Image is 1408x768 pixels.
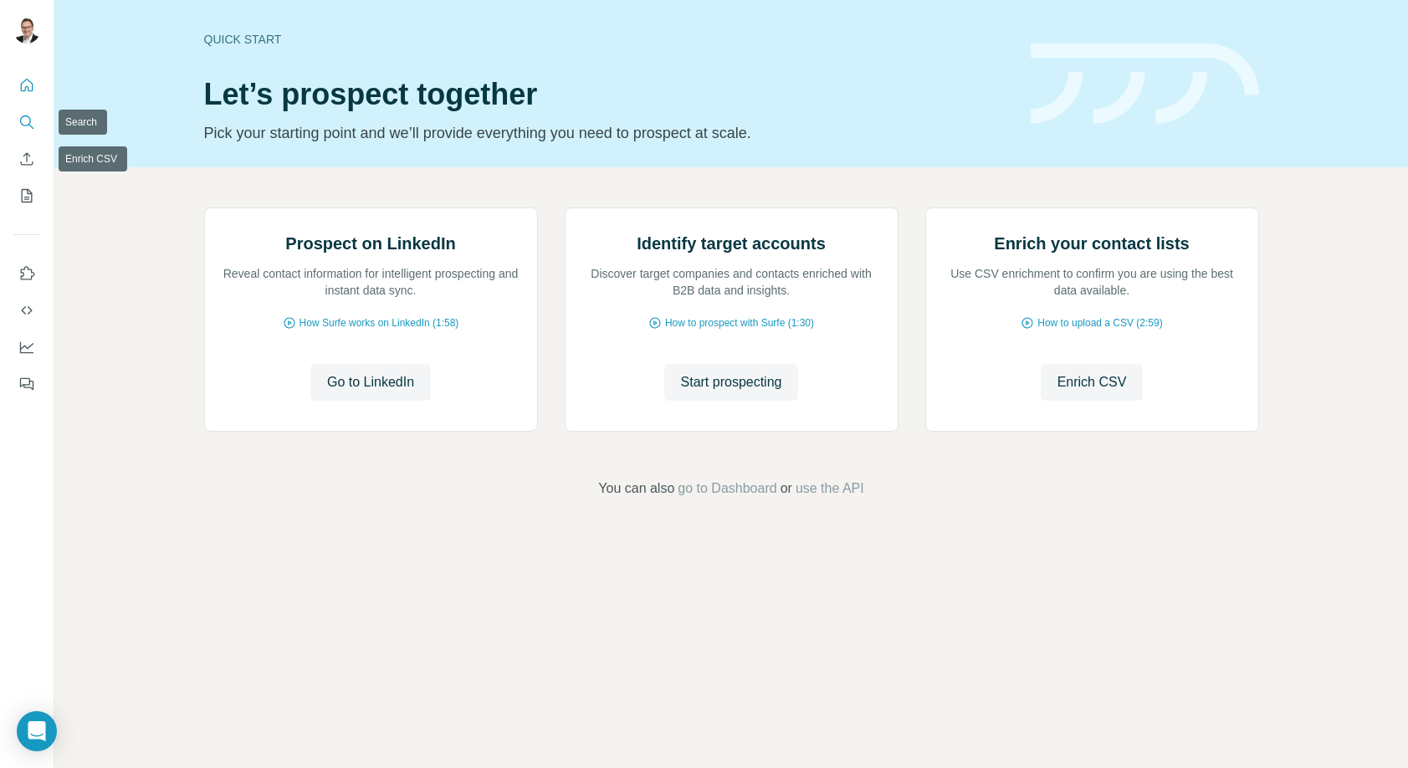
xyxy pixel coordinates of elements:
span: You can also [598,479,674,499]
button: Dashboard [13,332,40,362]
span: How to prospect with Surfe (1:30) [665,315,814,330]
h1: Let’s prospect together [204,78,1011,111]
button: Use Surfe API [13,295,40,325]
span: How to upload a CSV (2:59) [1037,315,1162,330]
img: banner [1031,44,1259,125]
span: How Surfe works on LinkedIn (1:58) [300,315,459,330]
button: Start prospecting [664,364,799,401]
button: Use Surfe on LinkedIn [13,259,40,289]
button: Quick start [13,70,40,100]
button: Enrich CSV [1041,364,1144,401]
h2: Prospect on LinkedIn [285,232,455,255]
div: Quick start [204,31,1011,48]
button: Feedback [13,369,40,399]
button: go to Dashboard [678,479,776,499]
button: Go to LinkedIn [310,364,431,401]
div: Open Intercom Messenger [17,711,57,751]
img: Avatar [13,17,40,44]
button: Search [13,107,40,137]
span: or [781,479,792,499]
p: Pick your starting point and we’ll provide everything you need to prospect at scale. [204,121,1011,145]
h2: Enrich your contact lists [994,232,1189,255]
span: Enrich CSV [1057,372,1127,392]
button: My lists [13,181,40,211]
span: Go to LinkedIn [327,372,414,392]
button: Enrich CSV [13,144,40,174]
p: Discover target companies and contacts enriched with B2B data and insights. [582,265,881,299]
span: Start prospecting [681,372,782,392]
button: use the API [796,479,864,499]
p: Use CSV enrichment to confirm you are using the best data available. [943,265,1242,299]
p: Reveal contact information for intelligent prospecting and instant data sync. [222,265,520,299]
h2: Identify target accounts [637,232,826,255]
